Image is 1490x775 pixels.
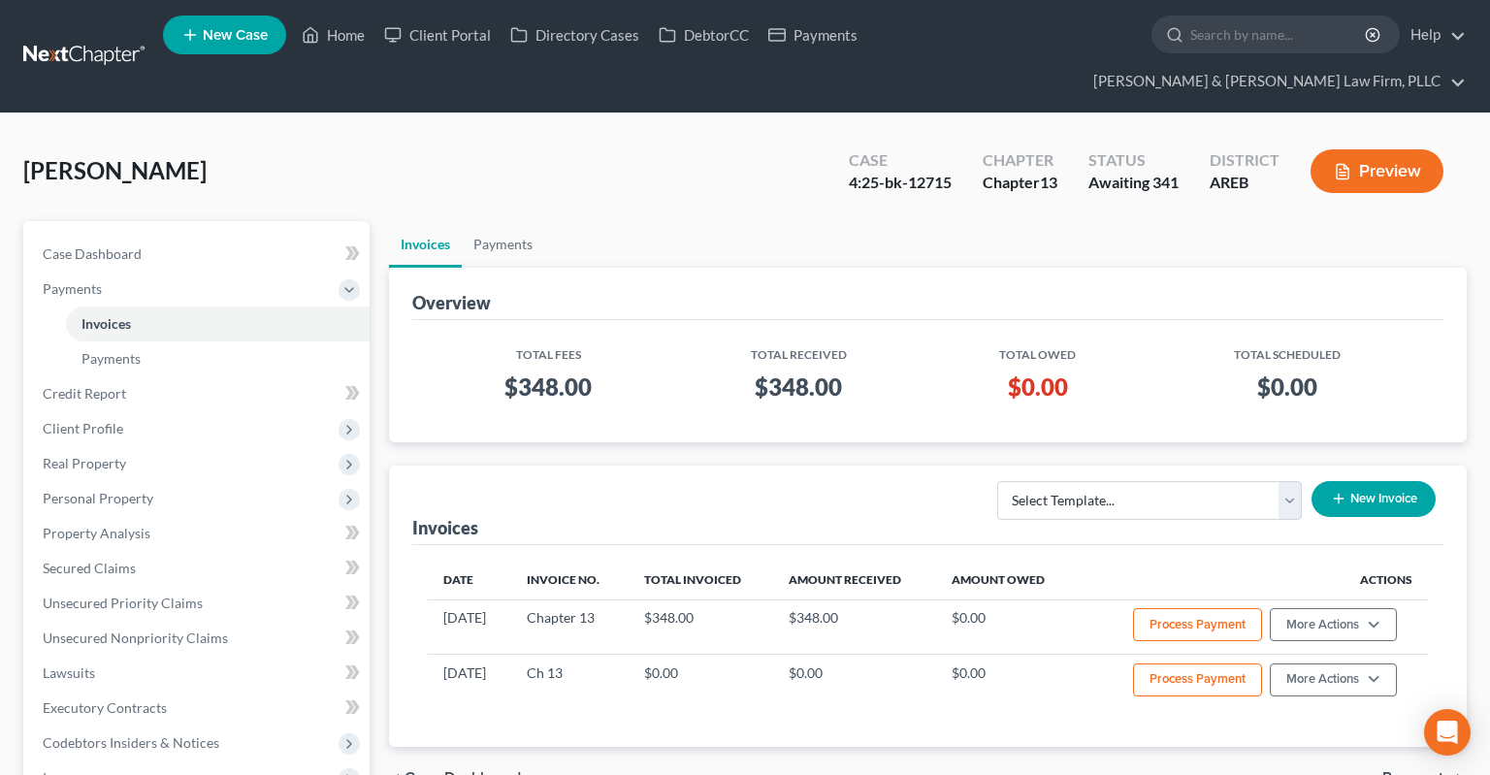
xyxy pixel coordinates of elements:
span: Unsecured Nonpriority Claims [43,630,228,646]
a: Property Analysis [27,516,370,551]
div: Invoices [412,516,478,539]
a: Lawsuits [27,656,370,691]
h3: $0.00 [1163,371,1412,403]
h3: $0.00 [943,371,1131,403]
a: Home [292,17,374,52]
div: 4:25-bk-12715 [849,172,952,194]
th: Invoice No. [511,561,629,599]
h3: $348.00 [685,371,913,403]
span: Client Profile [43,420,123,436]
button: More Actions [1270,608,1397,641]
h3: $348.00 [443,371,654,403]
td: Ch 13 [511,654,629,708]
th: Total Scheduled [1148,336,1428,364]
th: Amount Received [773,561,935,599]
th: Actions [1077,561,1428,599]
button: More Actions [1270,663,1397,696]
span: Case Dashboard [43,245,142,262]
span: Secured Claims [43,560,136,576]
span: Lawsuits [43,664,95,681]
th: Total Owed [927,336,1147,364]
div: Open Intercom Messenger [1424,709,1471,756]
span: Unsecured Priority Claims [43,595,203,611]
div: AREB [1210,172,1279,194]
a: Unsecured Nonpriority Claims [27,621,370,656]
td: $0.00 [629,654,773,708]
th: Total Received [669,336,928,364]
a: Directory Cases [501,17,649,52]
div: Chapter [983,172,1057,194]
a: Unsecured Priority Claims [27,586,370,621]
td: Chapter 13 [511,599,629,654]
th: Total Fees [428,336,669,364]
div: Overview [412,291,491,314]
td: $348.00 [629,599,773,654]
a: Payments [462,221,544,268]
a: DebtorCC [649,17,759,52]
a: Executory Contracts [27,691,370,726]
td: $348.00 [773,599,935,654]
a: Help [1401,17,1466,52]
span: Payments [81,350,141,367]
div: District [1210,149,1279,172]
td: [DATE] [428,654,511,708]
span: Executory Contracts [43,699,167,716]
span: New Case [203,28,268,43]
a: Invoices [389,221,462,268]
a: Client Portal [374,17,501,52]
a: Payments [66,341,370,376]
div: Awaiting 341 [1088,172,1179,194]
a: Payments [759,17,867,52]
span: [PERSON_NAME] [23,156,207,184]
span: Credit Report [43,385,126,402]
input: Search by name... [1190,16,1368,52]
a: Secured Claims [27,551,370,586]
button: New Invoice [1312,481,1436,517]
td: [DATE] [428,599,511,654]
a: [PERSON_NAME] & [PERSON_NAME] Law Firm, PLLC [1084,64,1466,99]
span: Codebtors Insiders & Notices [43,734,219,751]
a: Credit Report [27,376,370,411]
a: Case Dashboard [27,237,370,272]
span: Payments [43,280,102,297]
span: Personal Property [43,490,153,506]
th: Date [428,561,511,599]
a: Invoices [66,307,370,341]
div: Status [1088,149,1179,172]
button: Preview [1311,149,1443,193]
th: Amount Owed [936,561,1077,599]
div: Chapter [983,149,1057,172]
div: Case [849,149,952,172]
th: Total Invoiced [629,561,773,599]
button: Process Payment [1133,663,1262,696]
td: $0.00 [773,654,935,708]
td: $0.00 [936,654,1077,708]
span: Invoices [81,315,131,332]
span: Real Property [43,455,126,471]
span: Property Analysis [43,525,150,541]
span: 13 [1040,173,1057,191]
button: Process Payment [1133,608,1262,641]
td: $0.00 [936,599,1077,654]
